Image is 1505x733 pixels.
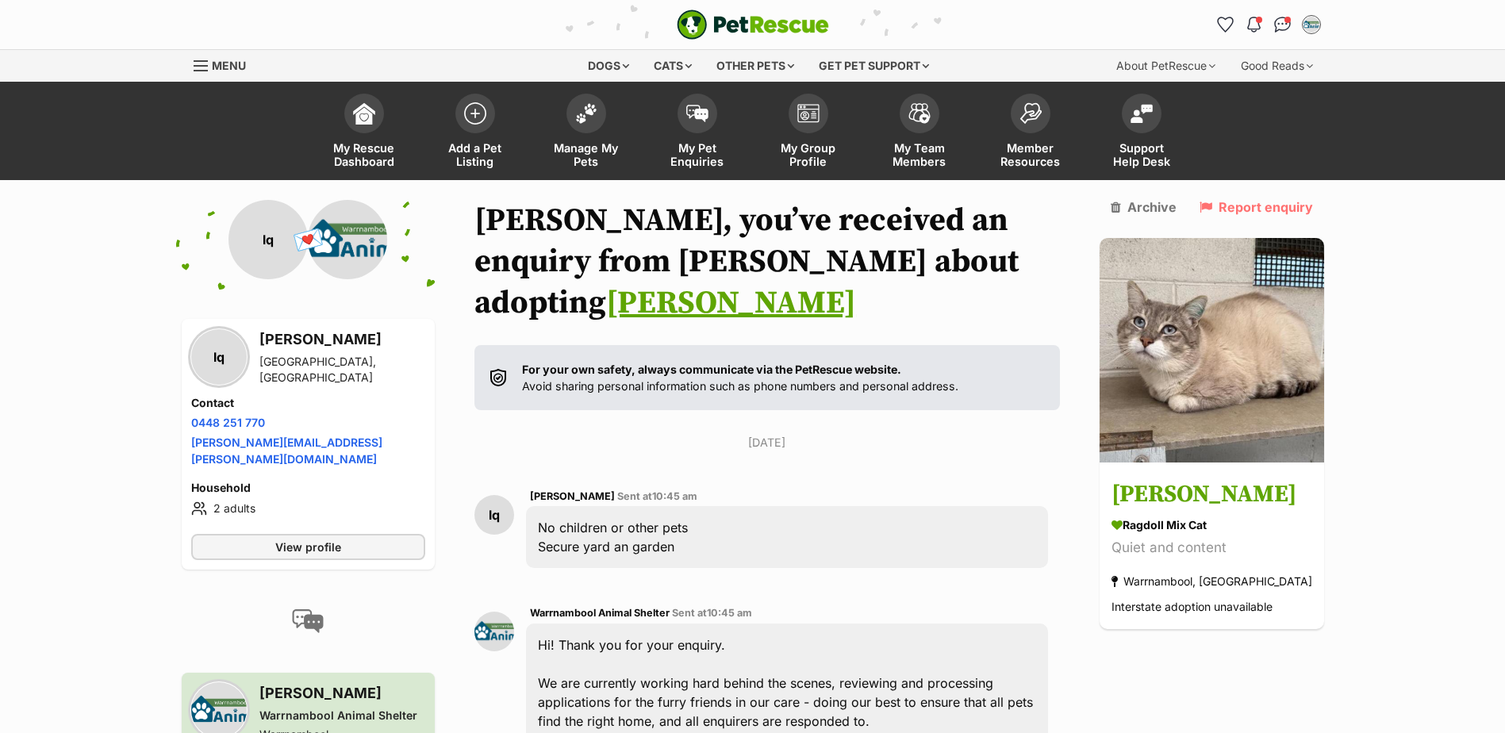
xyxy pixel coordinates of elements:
a: [PERSON_NAME] Ragdoll Mix Cat Quiet and content Warrnambool, [GEOGRAPHIC_DATA] Interstate adoptio... [1100,466,1324,630]
div: Cats [643,50,703,82]
span: Menu [212,59,246,72]
img: Alicia franklin profile pic [1303,17,1319,33]
img: Warrnambool Animal Shelter profile pic [308,200,387,279]
span: Manage My Pets [551,141,622,168]
a: [PERSON_NAME][EMAIL_ADDRESS][PERSON_NAME][DOMAIN_NAME] [191,436,382,466]
img: Warrnambool Animal Shelter profile pic [474,612,514,651]
div: About PetRescue [1105,50,1227,82]
div: Warrnambool Animal Shelter [259,708,426,723]
img: notifications-46538b983faf8c2785f20acdc204bb7945ddae34d4c08c2a6579f10ce5e182be.svg [1247,17,1260,33]
img: group-profile-icon-3fa3cf56718a62981997c0bc7e787c4b2cf8bcc04b72c1350f741eb67cf2f40e.svg [797,104,820,123]
img: manage-my-pets-icon-02211641906a0b7f246fdf0571729dbe1e7629f14944591b6c1af311fb30b64b.svg [575,103,597,124]
div: lq [474,495,514,535]
img: help-desk-icon-fdf02630f3aa405de69fd3d07c3f3aa587a6932b1a1747fa1d2bba05be0121f9.svg [1131,104,1153,123]
a: My Team Members [864,86,975,180]
span: Support Help Desk [1106,141,1177,168]
a: My Rescue Dashboard [309,86,420,180]
span: View profile [275,539,341,555]
a: Report enquiry [1200,200,1313,214]
a: PetRescue [677,10,829,40]
span: Warrnambool Animal Shelter [530,607,670,619]
h4: Contact [191,395,426,411]
div: Warrnambool, [GEOGRAPHIC_DATA] [1111,571,1312,593]
a: Manage My Pets [531,86,642,180]
img: Stewart [1100,238,1324,462]
a: [PERSON_NAME] [606,283,856,323]
li: 2 adults [191,499,426,518]
div: Dogs [577,50,640,82]
a: My Pet Enquiries [642,86,753,180]
a: Add a Pet Listing [420,86,531,180]
span: My Pet Enquiries [662,141,733,168]
ul: Account quick links [1213,12,1324,37]
div: Ragdoll Mix Cat [1111,517,1312,534]
img: conversation-icon-4a6f8262b818ee0b60e3300018af0b2d0b884aa5de6e9bcb8d3d4eeb1a70a7c4.svg [292,609,324,633]
a: Menu [194,50,257,79]
span: 10:45 am [652,490,697,502]
div: Quiet and content [1111,538,1312,559]
img: member-resources-icon-8e73f808a243e03378d46382f2149f9095a855e16c252ad45f914b54edf8863c.svg [1019,102,1042,124]
span: Sent at [672,607,752,619]
a: My Group Profile [753,86,864,180]
span: 10:45 am [707,607,752,619]
button: My account [1299,12,1324,37]
h1: [PERSON_NAME], you’ve received an enquiry from [PERSON_NAME] about adopting [474,200,1059,324]
img: team-members-icon-5396bd8760b3fe7c0b43da4ab00e1e3bb1a5d9ba89233759b79545d2d3fc5d0d.svg [908,103,931,124]
span: Interstate adoption unavailable [1111,601,1273,614]
h3: [PERSON_NAME] [1111,478,1312,513]
span: My Group Profile [773,141,844,168]
a: View profile [191,534,426,560]
span: My Team Members [884,141,955,168]
span: Sent at [617,490,697,502]
div: No children or other pets Secure yard an garden [526,506,1047,568]
h4: Household [191,480,426,496]
div: Get pet support [808,50,940,82]
img: pet-enquiries-icon-7e3ad2cf08bfb03b45e93fb7055b45f3efa6380592205ae92323e6603595dc1f.svg [686,105,708,122]
div: Other pets [705,50,805,82]
img: chat-41dd97257d64d25036548639549fe6c8038ab92f7586957e7f3b1b290dea8141.svg [1274,17,1291,33]
a: Favourites [1213,12,1238,37]
span: Member Resources [995,141,1066,168]
div: Good Reads [1230,50,1324,82]
img: logo-e224e6f780fb5917bec1dbf3a21bbac754714ae5b6737aabdf751b685950b380.svg [677,10,829,40]
span: [PERSON_NAME] [530,490,615,502]
p: [DATE] [474,434,1059,451]
a: Support Help Desk [1086,86,1197,180]
span: My Rescue Dashboard [328,141,400,168]
a: 0448 251 770 [191,416,265,429]
a: Archive [1111,200,1177,214]
h3: [PERSON_NAME] [259,328,426,351]
p: Avoid sharing personal information such as phone numbers and personal address. [522,361,958,395]
span: Add a Pet Listing [440,141,511,168]
a: Conversations [1270,12,1296,37]
h3: [PERSON_NAME] [259,682,426,704]
div: lq [228,200,308,279]
a: Member Resources [975,86,1086,180]
span: 💌 [290,223,326,257]
div: lq [191,329,247,385]
img: add-pet-listing-icon-0afa8454b4691262ce3f59096e99ab1cd57d4a30225e0717b998d2c9b9846f56.svg [464,102,486,125]
div: [GEOGRAPHIC_DATA], [GEOGRAPHIC_DATA] [259,354,426,386]
img: dashboard-icon-eb2f2d2d3e046f16d808141f083e7271f6b2e854fb5c12c21221c1fb7104beca.svg [353,102,375,125]
button: Notifications [1242,12,1267,37]
strong: For your own safety, always communicate via the PetRescue website. [522,363,901,376]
